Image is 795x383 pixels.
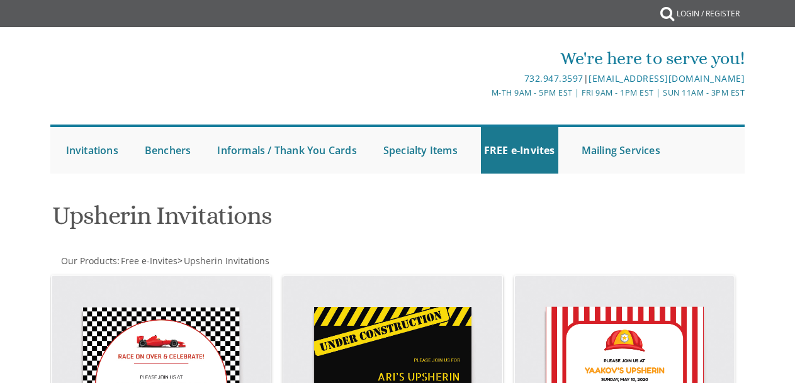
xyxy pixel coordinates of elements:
[578,127,663,174] a: Mailing Services
[142,127,195,174] a: Benchers
[589,72,745,84] a: [EMAIL_ADDRESS][DOMAIN_NAME]
[283,86,745,99] div: M-Th 9am - 5pm EST | Fri 9am - 1pm EST | Sun 11am - 3pm EST
[52,202,506,239] h1: Upsherin Invitations
[380,127,461,174] a: Specialty Items
[178,255,269,267] span: >
[63,127,121,174] a: Invitations
[50,255,398,267] div: :
[481,127,558,174] a: FREE e-Invites
[183,255,269,267] a: Upsherin Invitations
[184,255,269,267] span: Upsherin Invitations
[121,255,178,267] span: Free e-Invites
[524,72,584,84] a: 732.947.3597
[283,46,745,71] div: We're here to serve you!
[60,255,117,267] a: Our Products
[120,255,178,267] a: Free e-Invites
[283,71,745,86] div: |
[214,127,359,174] a: Informals / Thank You Cards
